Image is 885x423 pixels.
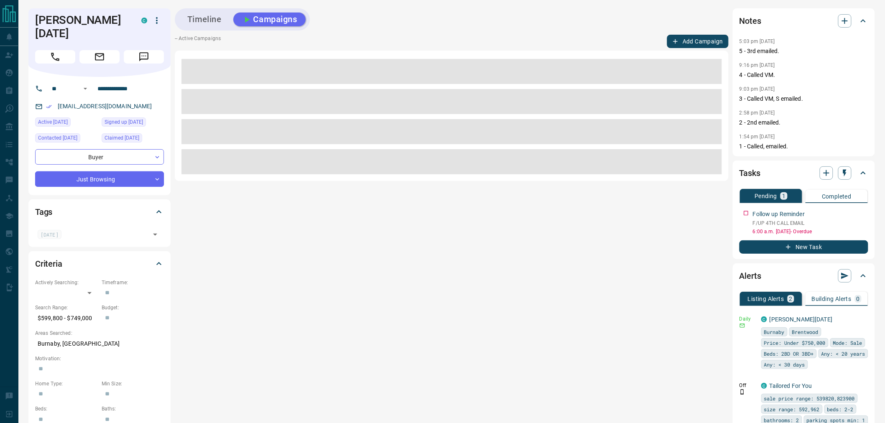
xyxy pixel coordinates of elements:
p: 6:00 a.m. [DATE] - Overdue [753,228,868,235]
a: [EMAIL_ADDRESS][DOMAIN_NAME] [58,103,152,110]
span: Signed up [DATE] [105,118,143,126]
svg: Email Verified [46,104,52,110]
p: 2:58 pm [DATE] [739,110,775,116]
p: Beds: [35,405,97,413]
h1: [PERSON_NAME][DATE] [35,13,129,40]
p: 9:16 pm [DATE] [739,62,775,68]
span: Contacted [DATE] [38,134,77,142]
p: 5:03 pm [DATE] [739,38,775,44]
div: condos.ca [761,383,767,389]
p: $599,800 - $749,000 [35,311,97,325]
h2: Alerts [739,269,761,283]
p: 0 [857,296,860,302]
p: Listing Alerts [748,296,784,302]
div: Tue Oct 07 2025 [35,117,97,129]
p: Completed [822,194,852,199]
p: Areas Searched: [35,329,164,337]
div: Buyer [35,149,164,165]
span: Any: < 20 years [821,349,865,358]
a: [PERSON_NAME][DATE] [770,316,833,323]
p: Building Alerts [812,296,852,302]
span: Beds: 2BD OR 3BD+ [764,349,814,358]
p: Home Type: [35,380,97,387]
p: 3 - Called VM, S emailed. [739,94,868,103]
button: Open [149,229,161,240]
a: Tailored For You [770,382,812,389]
p: 5 - 3rd emailed. [739,47,868,56]
button: Timeline [179,13,230,26]
span: Any: < 30 days [764,360,805,369]
button: Add Campaign [667,35,729,48]
span: Price: Under $750,000 [764,339,826,347]
button: Campaigns [233,13,306,26]
span: Burnaby [764,328,785,336]
div: Alerts [739,266,868,286]
button: Open [80,84,90,94]
div: Sun Oct 05 2025 [102,117,164,129]
p: Budget: [102,304,164,311]
div: Criteria [35,254,164,274]
p: Burnaby, [GEOGRAPHIC_DATA] [35,337,164,351]
p: Min Size: [102,380,164,387]
p: 1 - Called, emailed. [739,142,868,151]
div: condos.ca [761,316,767,322]
p: Motivation: [35,355,164,362]
span: Message [124,50,164,64]
p: Off [739,382,756,389]
span: Claimed [DATE] [105,134,139,142]
p: 4 - Called VM. [739,71,868,79]
p: -- Active Campaigns [175,35,221,48]
p: 2 - 2nd emailed. [739,118,868,127]
span: size range: 592,962 [764,405,820,413]
svg: Email [739,323,745,329]
span: Active [DATE] [38,118,68,126]
span: Call [35,50,75,64]
div: Tags [35,202,164,222]
p: Timeframe: [102,279,164,286]
div: Notes [739,11,868,31]
h2: Notes [739,14,761,28]
h2: Tasks [739,166,760,180]
p: Pending [755,193,777,199]
div: Sun Oct 05 2025 [102,133,164,145]
span: Mode: Sale [833,339,862,347]
p: Follow up Reminder [753,210,805,219]
span: Brentwood [792,328,818,336]
div: Just Browsing [35,171,164,187]
div: condos.ca [141,18,147,23]
svg: Push Notification Only [739,389,745,395]
button: New Task [739,240,868,254]
p: F/UP 4TH CALL EMAIL [753,219,868,227]
span: beds: 2-2 [827,405,854,413]
p: 9:03 pm [DATE] [739,86,775,92]
p: 1 [782,193,785,199]
h2: Criteria [35,257,62,270]
div: Tasks [739,163,868,183]
div: Tue Oct 07 2025 [35,133,97,145]
p: Actively Searching: [35,279,97,286]
h2: Tags [35,205,52,219]
p: Baths: [102,405,164,413]
span: sale price range: 539820,823900 [764,394,855,403]
p: 1:54 pm [DATE] [739,134,775,140]
span: Email [79,50,120,64]
p: 2 [789,296,793,302]
p: Search Range: [35,304,97,311]
p: Daily [739,315,756,323]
